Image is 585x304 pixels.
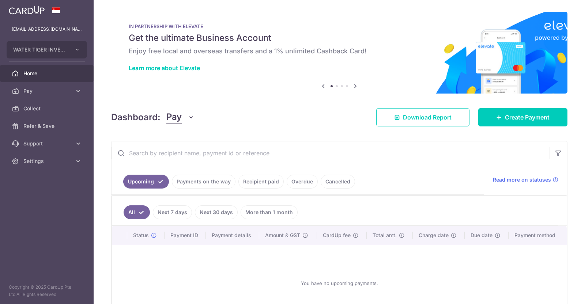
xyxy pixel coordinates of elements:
span: Support [23,140,72,147]
h5: Get the ultimate Business Account [129,32,550,44]
span: WATER TIGER INVESTMENTS PTE. LTD. [13,46,67,53]
th: Payment method [509,226,567,245]
span: Status [133,232,149,239]
a: Download Report [376,108,469,126]
span: Home [23,70,72,77]
span: Read more on statuses [493,176,551,183]
span: Pay [166,110,182,124]
h6: Enjoy free local and overseas transfers and a 1% unlimited Cashback Card! [129,47,550,56]
span: Download Report [403,113,452,122]
span: Due date [471,232,492,239]
h4: Dashboard: [111,111,161,124]
p: IN PARTNERSHIP WITH ELEVATE [129,23,550,29]
input: Search by recipient name, payment id or reference [112,141,550,165]
th: Payment ID [165,226,206,245]
a: Next 30 days [195,205,238,219]
a: Read more on statuses [493,176,558,183]
span: Charge date [419,232,449,239]
a: Next 7 days [153,205,192,219]
a: Learn more about Elevate [129,64,200,72]
p: [EMAIL_ADDRESS][DOMAIN_NAME] [12,26,82,33]
span: CardUp fee [323,232,351,239]
a: All [124,205,150,219]
a: Recipient paid [238,175,284,189]
button: Pay [166,110,195,124]
th: Payment details [206,226,260,245]
span: Pay [23,87,72,95]
img: CardUp [9,6,45,15]
span: Total amt. [373,232,397,239]
a: Payments on the way [172,175,235,189]
button: WATER TIGER INVESTMENTS PTE. LTD. [7,41,87,58]
a: Overdue [287,175,318,189]
img: Renovation banner [111,12,567,94]
a: Cancelled [321,175,355,189]
span: Create Payment [505,113,550,122]
span: Refer & Save [23,122,72,130]
a: More than 1 month [241,205,298,219]
span: Settings [23,157,72,165]
a: Create Payment [478,108,567,126]
span: Amount & GST [265,232,300,239]
a: Upcoming [123,175,169,189]
span: Collect [23,105,72,112]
